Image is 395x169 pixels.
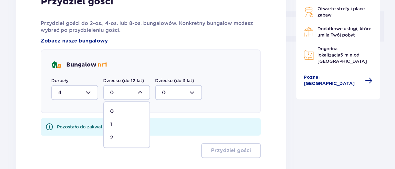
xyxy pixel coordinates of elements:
div: Pozostało do zakwaterowania 2 z 6 gości. [57,124,149,130]
span: nr 1 [98,61,107,68]
img: Grill Icon [304,7,314,17]
span: Dogodna lokalizacja od [GEOGRAPHIC_DATA] [317,46,367,64]
p: 1 [110,121,112,128]
span: 5 min. [340,52,354,57]
span: Otwarte strefy i place zabaw [317,6,365,17]
p: Przydziel gości [211,147,251,154]
label: Dziecko (do 12 lat) [103,77,144,84]
img: Map Icon [304,50,314,60]
span: Dodatkowe usługi, które umilą Twój pobyt [317,26,371,37]
button: Przydziel gości [201,143,261,158]
label: Dziecko (do 3 lat) [155,77,194,84]
p: Bungalow [66,61,107,69]
a: Poznaj [GEOGRAPHIC_DATA] [304,74,372,87]
p: Przydziel gości do 2-os., 4-os. lub 8-os. bungalowów. Konkretny bungalow możesz wybrać po przydzi... [41,20,261,34]
label: Dorosły [51,77,68,84]
p: 2 [110,134,113,141]
img: Restaurant Icon [304,27,314,37]
span: Poznaj [GEOGRAPHIC_DATA] [304,74,361,87]
a: Zobacz nasze bungalowy [41,37,108,44]
img: bungalows Icon [51,60,61,70]
p: 0 [110,108,114,115]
